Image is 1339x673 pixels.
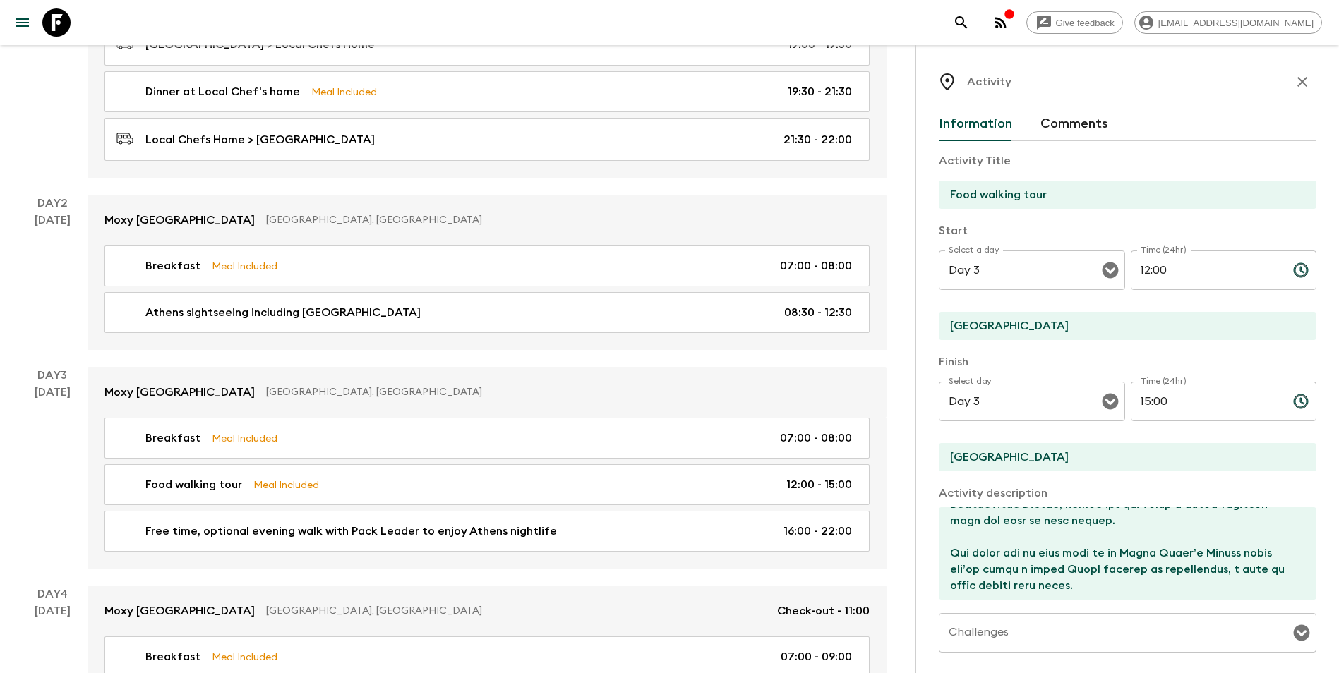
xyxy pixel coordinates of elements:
[949,244,999,256] label: Select a day
[967,73,1011,90] p: Activity
[145,476,242,493] p: Food walking tour
[145,83,300,100] p: Dinner at Local Chef's home
[1100,260,1120,280] button: Open
[104,245,870,286] a: BreakfastMeal Included07:00 - 08:00
[939,181,1305,209] input: E.g Hozuagawa boat tour
[104,71,870,112] a: Dinner at Local Chef's homeMeal Included19:30 - 21:30
[949,375,992,387] label: Select day
[88,195,887,245] a: Moxy [GEOGRAPHIC_DATA][GEOGRAPHIC_DATA], [GEOGRAPHIC_DATA]
[212,649,277,665] p: Meal Included
[1131,250,1282,290] input: hh:mm
[780,430,852,447] p: 07:00 - 08:00
[17,586,88,602] p: Day 4
[104,511,870,552] a: Free time, optional evening walk with Pack Leader to enjoy Athens nightlife16:00 - 22:00
[145,523,557,540] p: Free time, optional evening walk with Pack Leader to enjoy Athens nightlife
[1151,18,1321,28] span: [EMAIL_ADDRESS][DOMAIN_NAME]
[88,367,887,418] a: Moxy [GEOGRAPHIC_DATA][GEOGRAPHIC_DATA], [GEOGRAPHIC_DATA]
[104,418,870,459] a: BreakfastMeal Included07:00 - 08:00
[783,131,852,148] p: 21:30 - 22:00
[783,523,852,540] p: 16:00 - 22:00
[311,84,377,99] p: Meal Included
[35,384,71,569] div: [DATE]
[145,257,200,274] p: Breakfast
[1141,375,1187,387] label: Time (24hr)
[35,212,71,350] div: [DATE]
[104,384,255,401] p: Moxy [GEOGRAPHIC_DATA]
[104,464,870,505] a: Food walking tourMeal Included12:00 - 15:00
[145,430,200,447] p: Breakfast
[939,443,1305,471] input: End Location (leave blank if same as Start)
[266,385,858,399] p: [GEOGRAPHIC_DATA], [GEOGRAPHIC_DATA]
[253,477,319,492] p: Meal Included
[104,212,255,229] p: Moxy [GEOGRAPHIC_DATA]
[947,8,975,37] button: search adventures
[1040,107,1108,141] button: Comments
[104,118,870,161] a: Local Chefs Home > [GEOGRAPHIC_DATA]21:30 - 22:00
[1100,392,1120,411] button: Open
[1026,11,1123,34] a: Give feedback
[939,107,1012,141] button: Information
[786,476,852,493] p: 12:00 - 15:00
[212,430,277,446] p: Meal Included
[1287,256,1315,284] button: Choose time, selected time is 12:00 PM
[939,312,1305,340] input: Start Location
[17,195,88,212] p: Day 2
[781,648,852,665] p: 07:00 - 09:00
[88,586,887,636] a: Moxy [GEOGRAPHIC_DATA][GEOGRAPHIC_DATA], [GEOGRAPHIC_DATA]Check-out - 11:00
[939,507,1305,600] textarea: Loremi dolors ametcon adip Elits doeiusm te inci-utlab etdolo mag aliqu eni adm veni quisnos exer...
[784,304,852,321] p: 08:30 - 12:30
[1141,244,1187,256] label: Time (24hr)
[212,258,277,274] p: Meal Included
[777,602,870,619] p: Check-out - 11:00
[266,604,766,618] p: [GEOGRAPHIC_DATA], [GEOGRAPHIC_DATA]
[104,292,870,333] a: Athens sightseeing including [GEOGRAPHIC_DATA]08:30 - 12:30
[1131,382,1282,421] input: hh:mm
[939,353,1316,370] p: Finish
[939,152,1316,169] p: Activity Title
[145,131,375,148] p: Local Chefs Home > [GEOGRAPHIC_DATA]
[780,257,852,274] p: 07:00 - 08:00
[145,648,200,665] p: Breakfast
[17,367,88,384] p: Day 3
[939,222,1316,239] p: Start
[1287,387,1315,416] button: Choose time, selected time is 3:00 PM
[788,83,852,100] p: 19:30 - 21:30
[145,304,421,321] p: Athens sightseeing including [GEOGRAPHIC_DATA]
[1134,11,1322,34] div: [EMAIL_ADDRESS][DOMAIN_NAME]
[1048,18,1122,28] span: Give feedback
[104,602,255,619] p: Moxy [GEOGRAPHIC_DATA]
[1292,623,1311,643] button: Open
[939,485,1316,502] p: Activity description
[266,213,858,227] p: [GEOGRAPHIC_DATA], [GEOGRAPHIC_DATA]
[8,8,37,37] button: menu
